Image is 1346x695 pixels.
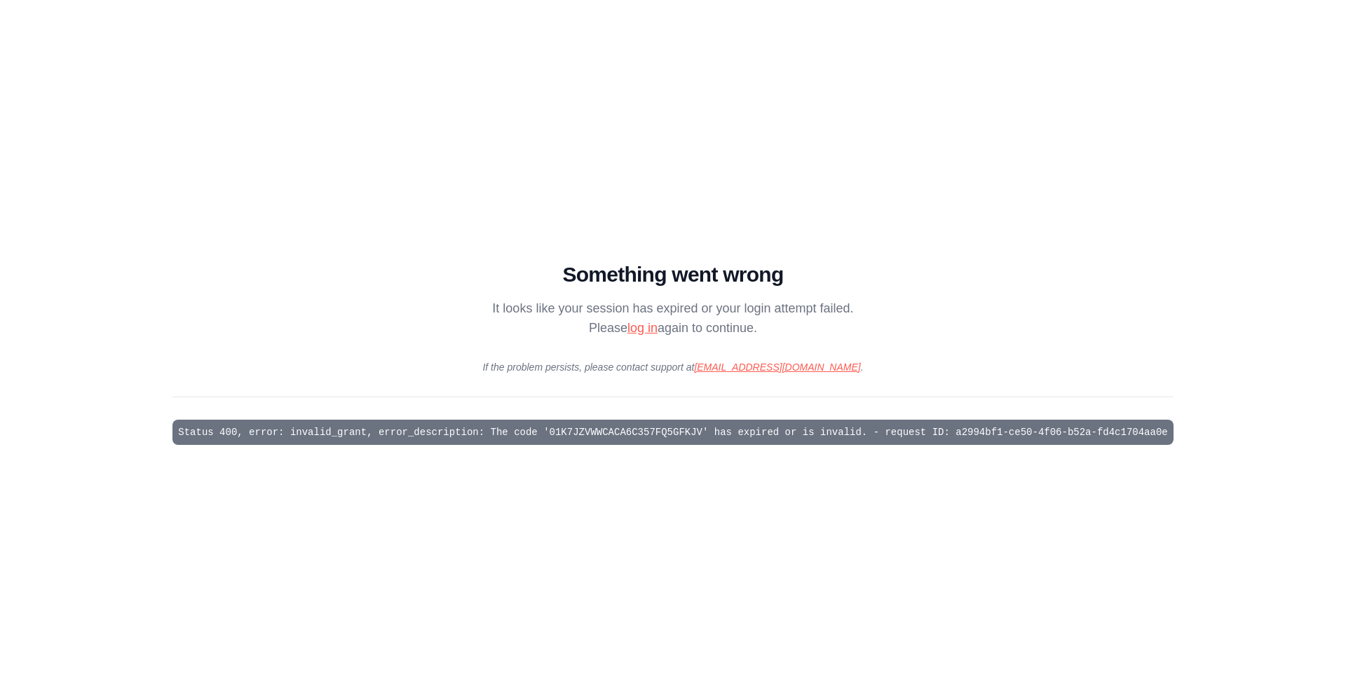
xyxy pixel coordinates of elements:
[694,362,860,373] a: [EMAIL_ADDRESS][DOMAIN_NAME]
[172,298,1173,318] p: It looks like your session has expired or your login attempt failed.
[172,360,1173,374] p: If the problem persists, please contact support at .
[627,321,658,335] a: log in
[172,318,1173,338] p: Please again to continue.
[172,262,1173,287] h1: Something went wrong
[172,420,1173,445] pre: Status 400, error: invalid_grant, error_description: The code '01K7JZVWWCACA6C357FQ5GFKJV' has ex...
